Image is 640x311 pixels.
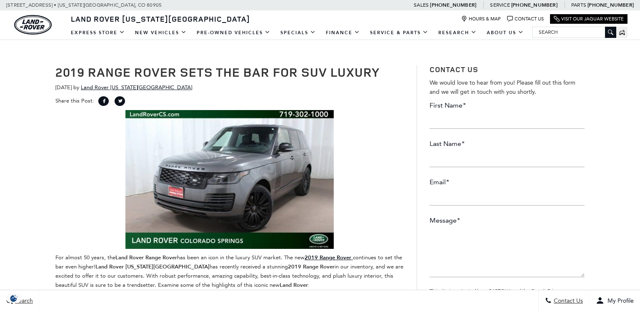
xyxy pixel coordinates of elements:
[71,14,250,24] span: Land Rover [US_STATE][GEOGRAPHIC_DATA]
[81,84,192,90] a: Land Rover [US_STATE][GEOGRAPHIC_DATA]
[4,294,23,303] section: Click to Open Cookie Consent Modal
[305,254,353,261] a: 2019 Range Rover
[95,263,210,271] strong: Land Rover [US_STATE][GEOGRAPHIC_DATA]
[590,290,640,311] button: Open user profile menu
[130,25,192,40] a: New Vehicles
[552,297,583,304] span: Contact Us
[554,16,624,22] a: Visit Our Jaguar Website
[55,65,404,79] h1: 2019 Range Rover Sets the Bar For SUV Luxury
[66,25,529,40] nav: Main Navigation
[433,25,482,40] a: Research
[55,253,404,290] p: For almost 50 years, the has been an icon in the luxury SUV market. The new continues to set the ...
[430,2,476,8] a: [PHONE_NUMBER]
[6,2,162,8] a: [STREET_ADDRESS] • [US_STATE][GEOGRAPHIC_DATA], CO 80905
[532,27,616,37] input: Search
[430,79,575,95] span: We would love to hear from you! Please fill out this form and we will get in touch with you shortly.
[14,15,52,35] img: Land Rover
[14,15,52,35] a: land-rover
[571,2,586,8] span: Parts
[430,101,466,110] label: First Name
[482,25,529,40] a: About Us
[115,254,177,261] strong: Land Rover Range Rover
[192,25,275,40] a: Pre-Owned Vehicles
[275,25,321,40] a: Specials
[430,178,449,187] label: Email
[461,16,501,22] a: Hours & Map
[430,216,460,225] label: Message
[55,84,72,90] span: [DATE]
[430,65,585,74] h3: Contact Us
[305,254,351,261] strong: 2019 Range Rover
[587,2,634,8] a: [PHONE_NUMBER]
[604,297,634,304] span: My Profile
[73,84,79,90] span: by
[280,281,308,289] strong: Land Rover
[288,263,335,271] strong: 2019 Range Rover
[4,294,23,303] img: Opt-Out Icon
[511,2,557,8] a: [PHONE_NUMBER]
[414,2,429,8] span: Sales
[507,16,544,22] a: Contact Us
[66,14,255,24] a: Land Rover [US_STATE][GEOGRAPHIC_DATA]
[321,25,365,40] a: Finance
[125,110,334,249] img: 2019 Range Rover luxury SUV
[430,139,465,148] label: Last Name
[430,288,563,303] small: This site is protected by reCAPTCHA and the Google and apply.
[490,2,510,8] span: Service
[365,25,433,40] a: Service & Parts
[66,25,130,40] a: EXPRESS STORE
[55,96,404,110] div: Share this Post:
